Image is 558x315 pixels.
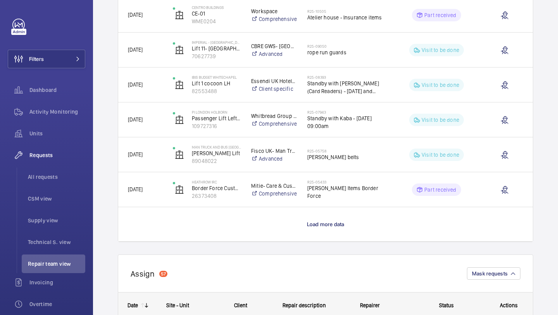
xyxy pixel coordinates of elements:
[422,116,459,124] p: Visit to be done
[192,184,241,192] p: Border Force Customs - Lift 6 (3FLR)
[424,186,456,194] p: Part received
[251,182,297,190] p: Mitie- Care & Custody
[192,80,241,87] p: Lift 1 cocoon LH
[8,50,85,68] button: Filters
[192,180,241,184] p: Heathrow IRC
[424,11,456,19] p: Part received
[29,279,85,286] span: Invoicing
[422,46,459,54] p: Visit to be done
[131,269,155,279] h2: Assign
[439,302,454,308] span: Status
[192,87,241,95] p: 82553488
[28,195,85,202] span: CSM view
[192,110,241,114] p: PI London Holborn
[175,45,184,55] img: elevator.svg
[251,147,297,155] p: Fisco UK- Man Truck [GEOGRAPHIC_DATA]
[28,238,85,246] span: Technical S. view
[192,122,241,130] p: 109727316
[29,55,44,63] span: Filters
[29,86,85,94] span: Dashboard
[175,185,184,194] img: elevator.svg
[307,14,387,21] span: Atelier house - Insurance items
[175,150,184,159] img: elevator.svg
[192,45,241,52] p: Lift 11- [GEOGRAPHIC_DATA] Block (Passenger)
[307,180,387,184] h2: R25-05433
[28,260,85,268] span: Repair team view
[251,7,297,15] p: Workspace
[251,85,297,93] a: Client specific
[192,157,241,165] p: 89048022
[175,80,184,90] img: elevator.svg
[192,52,241,60] p: 70627739
[307,153,387,161] span: [PERSON_NAME] belts
[29,151,85,159] span: Requests
[159,271,167,277] div: 57
[166,302,189,308] span: Site - Unit
[307,149,387,153] h2: R25-05758
[307,80,387,95] span: Standby with [PERSON_NAME] (Card Readers) - [DATE] and [DATE]
[307,9,387,14] h2: R25-10505
[251,120,297,128] a: Comprehensive
[251,112,297,120] p: Whitbread Group PLC
[128,47,143,53] span: [DATE]
[29,130,85,137] span: Units
[307,110,387,114] h2: R25-07943
[192,114,241,122] p: Passenger Lift Left Hand
[28,216,85,224] span: Supply view
[175,10,184,20] img: elevator.svg
[360,302,380,308] span: Repairer
[307,44,387,48] h2: R25-09050
[307,48,387,56] span: rope run guards
[128,151,143,157] span: [DATE]
[192,149,241,157] p: [PERSON_NAME] Lift
[251,190,297,197] a: Comprehensive
[251,42,297,50] p: CBRE GWS- [GEOGRAPHIC_DATA] ([GEOGRAPHIC_DATA])
[307,75,387,80] h2: R25-08393
[422,81,459,89] p: Visit to be done
[128,12,143,18] span: [DATE]
[251,50,297,58] a: Advanced
[467,267,520,280] button: Mask requests
[251,77,297,85] p: Essendi UK Hotels 1 Limited
[192,192,241,200] p: 26373408
[422,151,459,159] p: Visit to be done
[307,221,344,227] span: Load more data
[192,145,241,149] p: Man Truck and Bus [GEOGRAPHIC_DATA]
[28,173,85,181] span: All requests
[175,115,184,125] img: elevator.svg
[234,302,247,308] span: Client
[127,302,138,308] div: Date
[192,17,241,25] p: WME0204
[192,75,241,80] p: IBIS BUDGET WHITECHAPEL
[307,114,387,130] span: Standby with Kaba - [DATE] 09:00am
[128,186,143,192] span: [DATE]
[307,184,387,200] span: [PERSON_NAME] Items Border Force
[500,302,518,308] span: Actions
[192,40,241,45] p: Imperial - [GEOGRAPHIC_DATA]
[192,10,241,17] p: CE-01
[251,155,297,163] a: Advanced
[128,81,143,88] span: [DATE]
[29,108,85,116] span: Activity Monitoring
[472,270,508,277] span: Mask requests
[282,302,326,308] span: Repair description
[128,116,143,123] span: [DATE]
[192,5,241,10] p: Centro Buildings
[29,300,85,308] span: Overtime
[251,15,297,23] a: Comprehensive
